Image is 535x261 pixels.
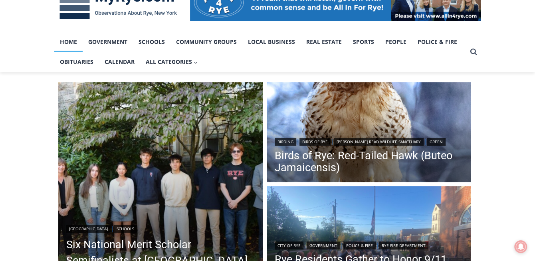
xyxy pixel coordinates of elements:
[83,32,133,52] a: Government
[89,67,91,75] div: /
[93,67,97,75] div: 6
[275,138,296,146] a: Birding
[275,136,463,146] div: | | |
[267,82,471,184] a: Read More Birds of Rye: Red-Tailed Hawk (Buteo Jamaicensis)
[84,67,87,75] div: 2
[380,32,412,52] a: People
[2,82,78,113] span: Open Tues. - Sun. [PHONE_NUMBER]
[0,80,80,99] a: Open Tues. - Sun. [PHONE_NUMBER]
[54,32,83,52] a: Home
[114,225,137,233] a: Schools
[170,32,242,52] a: Community Groups
[275,150,463,174] a: Birds of Rye: Red-Tailed Hawk (Buteo Jamaicensis)
[99,52,140,72] a: Calendar
[334,138,424,146] a: [PERSON_NAME] Read Wildlife Sanctuary
[82,50,117,95] div: "the precise, almost orchestrated movements of cutting and assembling sushi and [PERSON_NAME] mak...
[202,0,377,77] div: "The first chef I interviewed talked about coming to [GEOGRAPHIC_DATA] from [GEOGRAPHIC_DATA] in ...
[466,45,481,59] button: View Search Form
[267,82,471,184] img: (PHOTO: Red-Tailed Hawk (Buteo Jamaicensis) at the Edith G. Read Wildlife Sanctuary in Rye, New Y...
[412,32,463,52] a: Police & Fire
[427,138,446,146] a: Green
[140,52,203,72] button: Child menu of All Categories
[307,241,340,249] a: Government
[66,223,255,233] div: |
[66,225,111,233] a: [GEOGRAPHIC_DATA]
[299,138,331,146] a: Birds of Rye
[347,32,380,52] a: Sports
[379,241,428,249] a: Rye Fire Department
[84,24,115,65] div: Birds of Prey: Falcon and hawk demos
[6,80,106,99] h4: [PERSON_NAME] Read Sanctuary Fall Fest: [DATE]
[0,79,119,99] a: [PERSON_NAME] Read Sanctuary Fall Fest: [DATE]
[301,32,347,52] a: Real Estate
[275,240,463,249] div: | | |
[133,32,170,52] a: Schools
[242,32,301,52] a: Local Business
[54,52,99,72] a: Obituaries
[343,241,376,249] a: Police & Fire
[54,32,466,72] nav: Primary Navigation
[209,79,370,97] span: Intern @ [DOMAIN_NAME]
[192,77,387,99] a: Intern @ [DOMAIN_NAME]
[275,241,303,249] a: City of Rye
